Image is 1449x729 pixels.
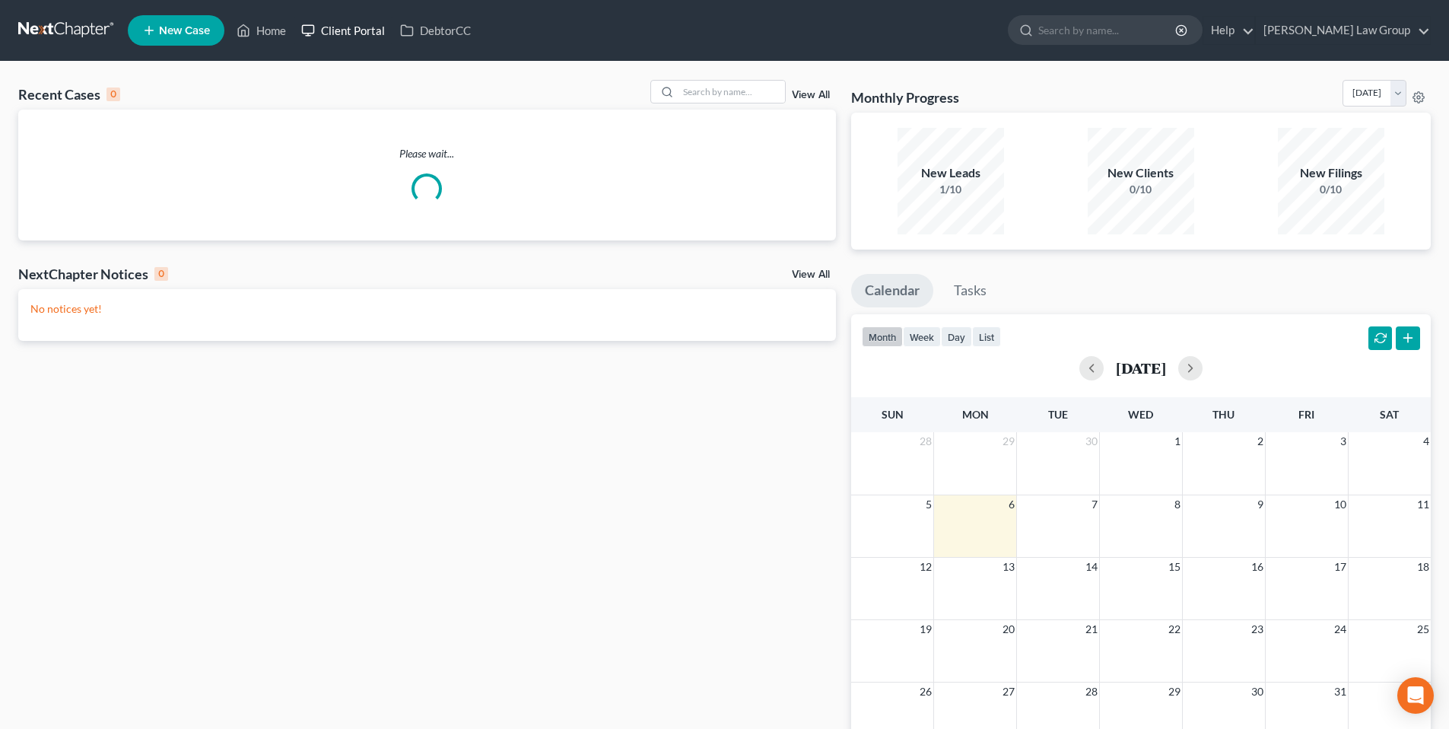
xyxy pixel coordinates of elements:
[882,408,904,421] span: Sun
[1333,495,1348,514] span: 10
[1256,495,1265,514] span: 9
[924,495,933,514] span: 5
[1250,558,1265,576] span: 16
[1416,620,1431,638] span: 25
[1298,408,1314,421] span: Fri
[898,164,1004,182] div: New Leads
[294,17,392,44] a: Client Portal
[862,326,903,347] button: month
[1001,683,1016,701] span: 27
[1422,432,1431,450] span: 4
[940,274,1000,307] a: Tasks
[1339,432,1348,450] span: 3
[154,267,168,281] div: 0
[918,620,933,638] span: 19
[1001,558,1016,576] span: 13
[941,326,972,347] button: day
[1212,408,1235,421] span: Thu
[30,301,824,317] p: No notices yet!
[1007,495,1016,514] span: 6
[1250,683,1265,701] span: 30
[1380,408,1399,421] span: Sat
[918,558,933,576] span: 12
[1278,182,1384,197] div: 0/10
[1048,408,1068,421] span: Tue
[918,683,933,701] span: 26
[18,85,120,103] div: Recent Cases
[851,88,959,107] h3: Monthly Progress
[1084,432,1099,450] span: 30
[898,182,1004,197] div: 1/10
[1397,677,1434,714] div: Open Intercom Messenger
[1256,432,1265,450] span: 2
[1250,620,1265,638] span: 23
[1167,558,1182,576] span: 15
[392,17,478,44] a: DebtorCC
[1128,408,1153,421] span: Wed
[18,265,168,283] div: NextChapter Notices
[972,326,1001,347] button: list
[1084,620,1099,638] span: 21
[159,25,210,37] span: New Case
[918,432,933,450] span: 28
[1167,620,1182,638] span: 22
[1084,558,1099,576] span: 14
[678,81,785,103] input: Search by name...
[1333,558,1348,576] span: 17
[1416,495,1431,514] span: 11
[1116,360,1166,376] h2: [DATE]
[1333,683,1348,701] span: 31
[1001,432,1016,450] span: 29
[1416,558,1431,576] span: 18
[962,408,989,421] span: Mon
[792,90,830,100] a: View All
[903,326,941,347] button: week
[792,269,830,280] a: View All
[1203,17,1254,44] a: Help
[1088,182,1194,197] div: 0/10
[1256,17,1430,44] a: [PERSON_NAME] Law Group
[1084,683,1099,701] span: 28
[1167,683,1182,701] span: 29
[1278,164,1384,182] div: New Filings
[1090,495,1099,514] span: 7
[1088,164,1194,182] div: New Clients
[106,88,120,101] div: 0
[229,17,294,44] a: Home
[1173,495,1182,514] span: 8
[18,146,836,161] p: Please wait...
[851,274,933,307] a: Calendar
[1001,620,1016,638] span: 20
[1173,432,1182,450] span: 1
[1333,620,1348,638] span: 24
[1038,16,1177,44] input: Search by name...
